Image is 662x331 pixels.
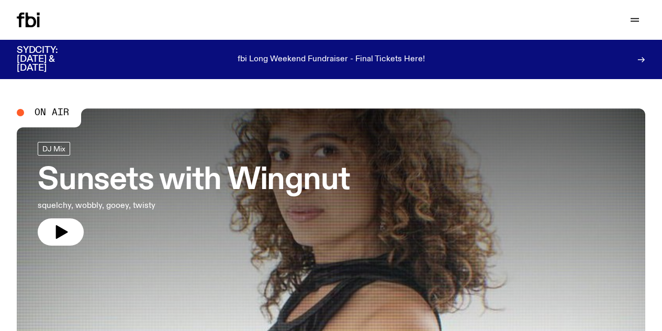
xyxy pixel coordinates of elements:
[17,46,84,73] h3: SYDCITY: [DATE] & [DATE]
[35,108,69,117] span: On Air
[38,142,350,246] a: Sunsets with Wingnutsquelchy, wobbly, gooey, twisty
[38,166,350,195] h3: Sunsets with Wingnut
[238,55,425,64] p: fbi Long Weekend Fundraiser - Final Tickets Here!
[38,142,70,156] a: DJ Mix
[38,200,306,212] p: squelchy, wobbly, gooey, twisty
[42,145,65,153] span: DJ Mix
